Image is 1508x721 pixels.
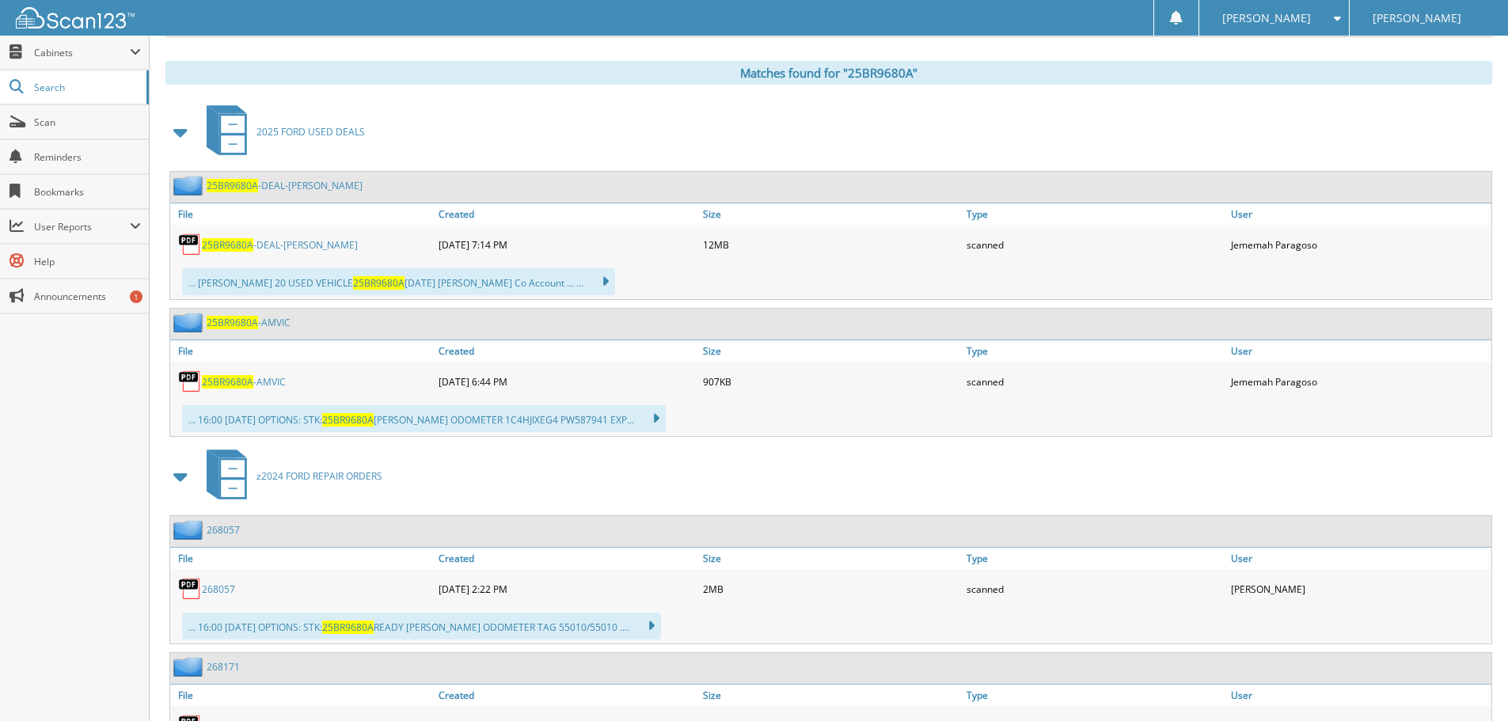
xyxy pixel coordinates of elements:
span: z2024 FORD REPAIR ORDERS [256,469,382,483]
div: ... [PERSON_NAME] 20 USED VEHICLE [DATE] [PERSON_NAME] Co Account ... ... [182,268,615,295]
img: PDF.png [178,370,202,393]
a: Size [699,548,963,569]
div: [DATE] 2:22 PM [435,573,699,605]
a: User [1227,340,1491,362]
span: Help [34,255,141,268]
div: ... 16:00 [DATE] OPTIONS: STK: READY [PERSON_NAME] ODOMETER TAG 55010/55010 .... [182,613,661,639]
span: Search [34,81,139,94]
span: 25BR9680A [353,276,405,290]
a: User [1227,685,1491,706]
div: 12MB [699,229,963,260]
a: User [1227,548,1491,569]
a: Type [963,685,1227,706]
div: [PERSON_NAME] [1227,573,1491,605]
a: File [170,203,435,225]
a: Size [699,340,963,362]
a: File [170,685,435,706]
a: User [1227,203,1491,225]
a: 268057 [202,582,235,596]
img: folder2.png [173,657,207,677]
span: Announcements [34,290,141,303]
span: 25BR9680A [322,413,374,427]
img: PDF.png [178,577,202,601]
a: Created [435,685,699,706]
div: scanned [963,229,1227,260]
span: Cabinets [34,46,130,59]
span: 25BR9680A [207,316,258,329]
a: 268057 [207,523,240,537]
img: folder2.png [173,176,207,195]
span: 2025 FORD USED DEALS [256,125,365,139]
span: Scan [34,116,141,129]
div: [DATE] 6:44 PM [435,366,699,397]
div: ... 16:00 [DATE] OPTIONS: STK: [PERSON_NAME] ODOMETER 1C4HJIXEG4 PW587941 EXP... [182,405,666,432]
a: z2024 FORD REPAIR ORDERS [197,445,382,507]
a: File [170,340,435,362]
img: folder2.png [173,313,207,332]
div: 907KB [699,366,963,397]
a: Type [963,548,1227,569]
div: scanned [963,573,1227,605]
a: Created [435,340,699,362]
a: 268171 [207,660,240,674]
div: 1 [130,290,142,303]
a: Created [435,203,699,225]
div: Jememah Paragoso [1227,229,1491,260]
div: 2MB [699,573,963,605]
img: scan123-logo-white.svg [16,7,135,28]
a: 25BR9680A-DEAL-[PERSON_NAME] [202,238,358,252]
div: Matches found for "25BR9680A" [165,61,1492,85]
a: Size [699,203,963,225]
img: PDF.png [178,233,202,256]
span: [PERSON_NAME] [1373,13,1461,23]
a: 2025 FORD USED DEALS [197,101,365,163]
span: [PERSON_NAME] [1222,13,1311,23]
a: 25BR9680A-AMVIC [202,375,286,389]
span: 25BR9680A [322,620,374,634]
a: Created [435,548,699,569]
span: 25BR9680A [202,375,253,389]
a: Type [963,340,1227,362]
div: Jememah Paragoso [1227,366,1491,397]
span: 25BR9680A [207,179,258,192]
a: Size [699,685,963,706]
img: folder2.png [173,520,207,540]
a: File [170,548,435,569]
div: scanned [963,366,1227,397]
span: 25BR9680A [202,238,253,252]
a: Type [963,203,1227,225]
a: 25BR9680A-DEAL-[PERSON_NAME] [207,179,363,192]
span: User Reports [34,220,130,233]
span: Reminders [34,150,141,164]
a: 25BR9680A-AMVIC [207,316,291,329]
div: [DATE] 7:14 PM [435,229,699,260]
span: Bookmarks [34,185,141,199]
iframe: Chat Widget [1429,645,1508,721]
